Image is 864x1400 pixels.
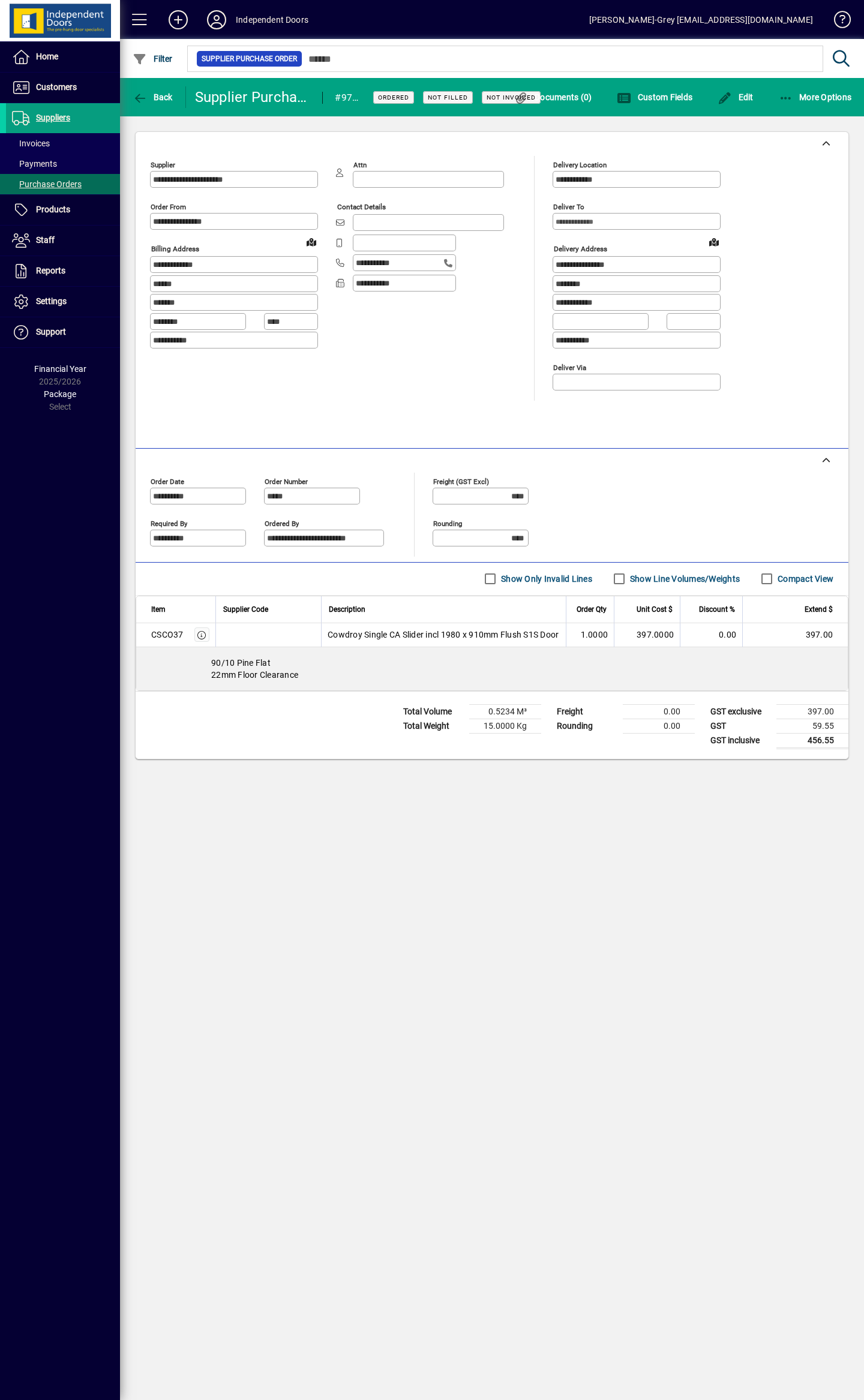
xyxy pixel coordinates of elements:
[36,235,55,245] span: Staff
[428,94,468,101] span: Not Filled
[6,174,120,194] a: Purchase Orders
[353,161,367,169] mat-label: Attn
[6,133,120,154] a: Invoices
[577,603,607,616] span: Order Qty
[469,704,541,719] td: 0.5234 M³
[133,92,173,102] span: Back
[151,161,175,169] mat-label: Supplier
[433,519,462,527] mat-label: Rounding
[302,232,321,251] a: View on map
[566,623,614,647] td: 1.0000
[12,179,82,189] span: Purchase Orders
[805,603,833,616] span: Extend $
[6,195,120,225] a: Products
[120,86,186,108] app-page-header-button: Back
[36,52,58,61] span: Home
[551,719,623,733] td: Rounding
[12,139,50,148] span: Invoices
[589,10,813,29] div: [PERSON_NAME]-Grey [EMAIL_ADDRESS][DOMAIN_NAME]
[553,161,607,169] mat-label: Delivery Location
[718,92,754,102] span: Edit
[6,154,120,174] a: Payments
[202,53,297,65] span: Supplier Purchase Order
[614,623,680,647] td: 397.0000
[130,48,176,70] button: Filter
[628,573,740,585] label: Show Line Volumes/Weights
[699,603,735,616] span: Discount %
[12,159,57,169] span: Payments
[779,92,852,102] span: More Options
[36,296,67,306] span: Settings
[623,719,695,733] td: 0.00
[551,704,623,719] td: Freight
[511,86,595,108] button: Documents (0)
[553,363,586,371] mat-label: Deliver via
[514,92,592,102] span: Documents (0)
[6,42,120,72] a: Home
[742,623,848,647] td: 397.00
[499,573,592,585] label: Show Only Invalid Lines
[329,603,365,616] span: Description
[378,94,409,101] span: Ordered
[680,623,742,647] td: 0.00
[335,88,358,107] div: #97515
[704,719,776,733] td: GST
[36,266,65,275] span: Reports
[151,629,184,641] div: CSCO37
[34,364,86,374] span: Financial Year
[36,82,77,92] span: Customers
[265,519,299,527] mat-label: Ordered by
[469,719,541,733] td: 15.0000 Kg
[6,317,120,347] a: Support
[159,9,197,31] button: Add
[637,603,673,616] span: Unit Cost $
[151,519,187,527] mat-label: Required by
[715,86,757,108] button: Edit
[704,733,776,748] td: GST inclusive
[36,113,70,122] span: Suppliers
[151,477,184,485] mat-label: Order date
[825,2,849,41] a: Knowledge Base
[397,719,469,733] td: Total Weight
[623,704,695,719] td: 0.00
[704,232,724,251] a: View on map
[397,704,469,719] td: Total Volume
[776,86,855,108] button: More Options
[487,94,536,101] span: Not Invoiced
[44,389,76,399] span: Package
[136,647,848,690] div: 90/10 Pine Flat 22mm Floor Clearance
[197,9,236,31] button: Profile
[775,573,833,585] label: Compact View
[36,205,70,214] span: Products
[151,603,166,616] span: Item
[776,719,848,733] td: 59.55
[236,10,308,29] div: Independent Doors
[223,603,268,616] span: Supplier Code
[6,226,120,256] a: Staff
[195,88,311,107] div: Supplier Purchase Order
[328,629,559,641] span: Cowdroy Single CA Slider incl 1980 x 910mm Flush S1S Door
[776,704,848,719] td: 397.00
[36,327,66,337] span: Support
[553,203,584,211] mat-label: Deliver To
[617,92,692,102] span: Custom Fields
[265,477,308,485] mat-label: Order number
[6,73,120,103] a: Customers
[130,86,176,108] button: Back
[6,256,120,286] a: Reports
[704,704,776,719] td: GST exclusive
[6,287,120,317] a: Settings
[151,203,186,211] mat-label: Order from
[776,733,848,748] td: 456.55
[133,54,173,64] span: Filter
[433,477,489,485] mat-label: Freight (GST excl)
[614,86,695,108] button: Custom Fields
